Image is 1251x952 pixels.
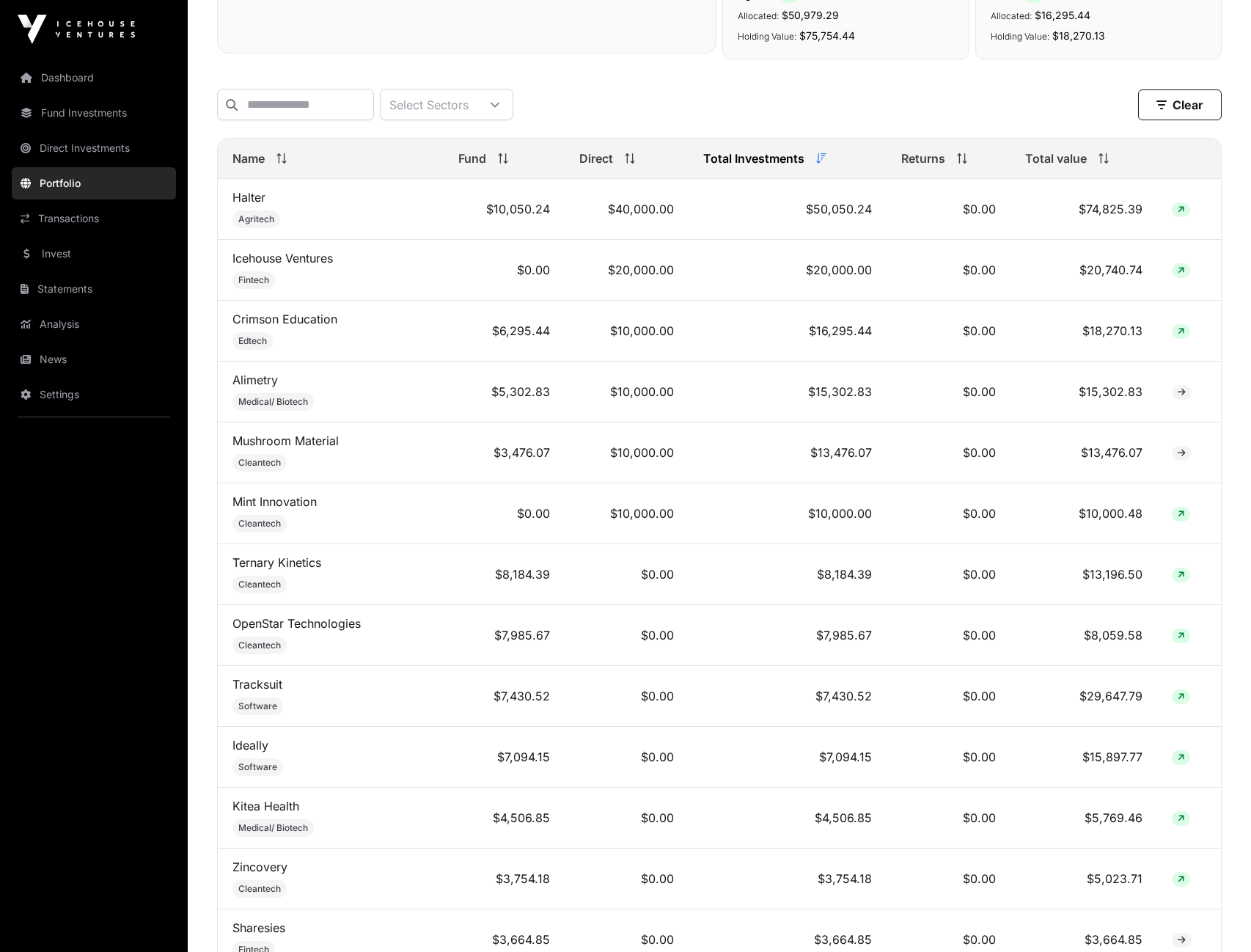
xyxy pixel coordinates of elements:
td: $8,184.39 [689,544,887,605]
a: OpenStar Technologies [232,616,361,631]
td: $0.00 [887,849,1010,909]
td: $10,000.00 [565,422,689,483]
a: Transactions [12,202,176,235]
a: Crimson Education [232,312,337,326]
a: Kitea Health [232,799,299,813]
div: Select Sectors [381,89,477,120]
td: $15,302.83 [689,362,887,422]
td: $7,985.67 [444,605,565,666]
td: $0.00 [887,666,1010,727]
td: $0.00 [887,179,1010,240]
td: $10,000.00 [565,301,689,362]
td: $0.00 [444,240,565,301]
a: Zincovery [232,860,287,874]
span: $18,270.13 [1052,29,1105,42]
a: Ternary Kinetics [232,555,321,570]
span: Fintech [238,274,269,286]
td: $0.00 [887,422,1010,483]
td: $7,430.52 [689,666,887,727]
a: Settings [12,378,176,411]
td: $0.00 [887,788,1010,849]
span: Allocated: [991,10,1032,21]
td: $0.00 [565,727,689,788]
span: Cleantech [238,518,281,530]
span: Agritech [238,213,274,225]
span: Holding Value: [991,31,1049,42]
td: $13,476.07 [689,422,887,483]
td: $50,050.24 [689,179,887,240]
td: $5,769.46 [1010,788,1157,849]
span: Medical/ Biotech [238,822,308,834]
span: Total value [1025,150,1087,167]
td: $10,000.00 [565,483,689,544]
a: Sharesies [232,920,285,935]
td: $16,295.44 [689,301,887,362]
td: $0.00 [565,666,689,727]
td: $0.00 [887,544,1010,605]
span: Fund [458,150,486,167]
td: $7,094.15 [689,727,887,788]
a: Direct Investments [12,132,176,164]
a: Statements [12,273,176,305]
td: $10,000.00 [689,483,887,544]
span: Cleantech [238,457,281,469]
td: $3,476.07 [444,422,565,483]
span: Cleantech [238,640,281,651]
span: Returns [901,150,945,167]
span: Medical/ Biotech [238,396,308,408]
td: $0.00 [565,605,689,666]
span: Software [238,761,277,773]
span: Allocated: [738,10,779,21]
td: $8,059.58 [1010,605,1157,666]
td: $29,647.79 [1010,666,1157,727]
td: $40,000.00 [565,179,689,240]
td: $20,740.74 [1010,240,1157,301]
td: $0.00 [887,240,1010,301]
td: $4,506.85 [444,788,565,849]
a: Analysis [12,308,176,340]
td: $18,270.13 [1010,301,1157,362]
td: $3,754.18 [689,849,887,909]
td: $0.00 [887,362,1010,422]
a: Mint Innovation [232,494,317,509]
span: Software [238,700,277,712]
td: $4,506.85 [689,788,887,849]
td: $74,825.39 [1010,179,1157,240]
td: $0.00 [887,605,1010,666]
a: Dashboard [12,62,176,94]
a: Fund Investments [12,97,176,129]
td: $10,000.48 [1010,483,1157,544]
td: $0.00 [887,727,1010,788]
a: News [12,343,176,376]
img: Icehouse Ventures Logo [18,15,135,44]
td: $15,897.77 [1010,727,1157,788]
a: Mushroom Material [232,433,339,448]
a: Portfolio [12,167,176,199]
td: $13,196.50 [1010,544,1157,605]
a: Invest [12,238,176,270]
td: $0.00 [887,483,1010,544]
td: $10,050.24 [444,179,565,240]
td: $10,000.00 [565,362,689,422]
td: $13,476.07 [1010,422,1157,483]
span: Cleantech [238,579,281,590]
td: $0.00 [565,544,689,605]
span: Holding Value: [738,31,796,42]
span: Cleantech [238,883,281,895]
td: $5,302.83 [444,362,565,422]
td: $20,000.00 [565,240,689,301]
span: Edtech [238,335,267,347]
span: $16,295.44 [1035,9,1090,21]
td: $20,000.00 [689,240,887,301]
td: $3,754.18 [444,849,565,909]
button: Clear [1138,89,1222,120]
span: Name [232,150,265,167]
a: Alimetry [232,373,278,387]
td: $6,295.44 [444,301,565,362]
a: Ideally [232,738,268,753]
td: $0.00 [565,849,689,909]
td: $8,184.39 [444,544,565,605]
td: $0.00 [887,301,1010,362]
iframe: Chat Widget [1178,882,1251,952]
